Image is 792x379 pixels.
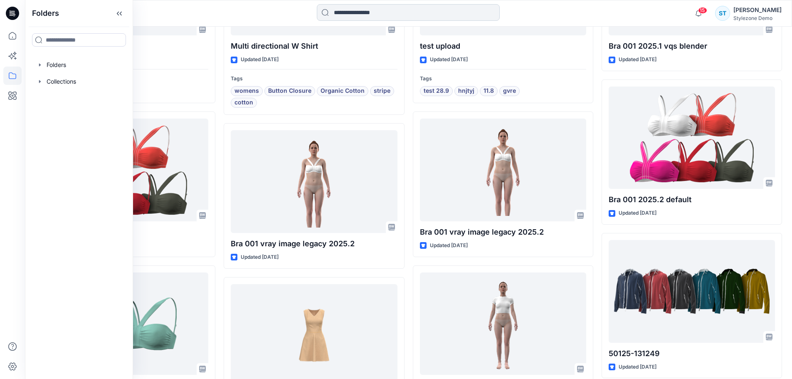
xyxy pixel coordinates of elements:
[231,238,397,250] p: Bra 001 vray image legacy 2025.2
[458,86,474,96] span: hnjtyj
[321,86,365,96] span: Organic Cotton
[424,86,449,96] span: test 28.9
[609,240,775,343] a: 50125-131249
[231,130,397,233] a: Bra 001 vray image legacy 2025.2
[503,86,516,96] span: gvre
[420,226,586,238] p: Bra 001 vray image legacy 2025.2
[241,253,279,262] p: Updated [DATE]
[241,55,279,64] p: Updated [DATE]
[609,194,775,206] p: Bra 001 2025.2 default
[715,6,730,21] div: ST
[609,40,775,52] p: Bra 001 2025.1 vqs blender
[430,241,468,250] p: Updated [DATE]
[484,86,494,96] span: 11.8
[268,86,311,96] span: Button Closure
[733,5,782,15] div: [PERSON_NAME]
[231,74,397,83] p: Tags
[374,86,390,96] span: stripe
[619,363,656,372] p: Updated [DATE]
[420,40,586,52] p: test upload
[698,7,707,14] span: 15
[234,98,253,108] span: cotton
[430,55,468,64] p: Updated [DATE]
[420,74,586,83] p: Tags
[733,15,782,21] div: Stylezone Demo
[420,272,586,375] a: T-shirt_002 legaxcy turn 28.9
[619,55,656,64] p: Updated [DATE]
[231,40,397,52] p: Multi directional W Shirt
[420,119,586,221] a: Bra 001 vray image legacy 2025.2
[619,209,656,218] p: Updated [DATE]
[609,87,775,189] a: Bra 001 2025.2 default
[609,348,775,359] p: 50125-131249
[234,86,259,96] span: womens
